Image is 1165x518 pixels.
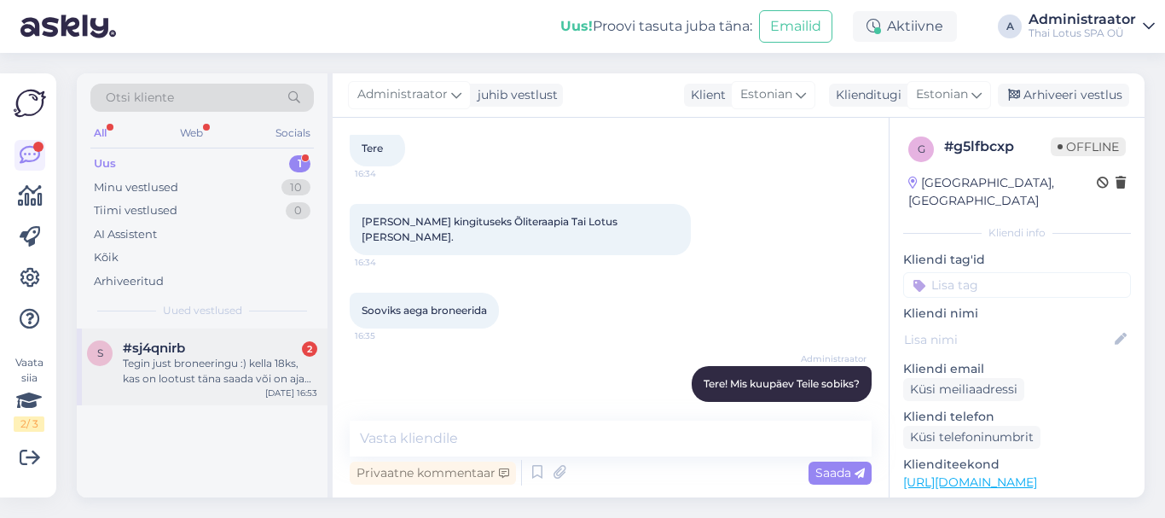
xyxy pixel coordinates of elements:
span: Administraator [357,85,448,104]
div: Thai Lotus SPA OÜ [1029,26,1136,40]
div: [DATE] 16:53 [265,387,317,399]
div: Küsi meiliaadressi [903,378,1024,401]
span: 16:37 [803,403,867,416]
div: Kliendi info [903,225,1131,241]
div: Küsi telefoninumbrit [903,426,1040,449]
span: Sooviks aega broneerida [362,304,487,317]
p: Kliendi email [903,360,1131,378]
div: Vaata siia [14,355,44,432]
div: Privaatne kommentaar [350,462,516,485]
div: A [998,15,1022,38]
div: 2 / 3 [14,416,44,432]
div: Minu vestlused [94,179,178,196]
img: Askly Logo [14,87,46,119]
div: Arhiveeri vestlus [998,84,1129,107]
div: 0 [286,202,310,219]
span: #sj4qnirb [123,340,185,356]
div: 1 [289,155,310,172]
div: Aktiivne [853,11,957,42]
span: Tere! Mis kuupäev Teile sobiks? [704,377,860,390]
span: 16:34 [355,256,419,269]
div: Klient [684,86,726,104]
div: Web [177,122,206,144]
div: Administraator [1029,13,1136,26]
a: [URL][DOMAIN_NAME] [903,474,1037,490]
div: Klienditugi [829,86,901,104]
p: Klienditeekond [903,456,1131,474]
input: Lisa nimi [904,330,1111,349]
p: Kliendi tag'id [903,251,1131,269]
span: Estonian [916,85,968,104]
b: Uus! [560,18,593,34]
p: Kliendi nimi [903,305,1131,323]
span: Otsi kliente [106,89,174,107]
div: Socials [272,122,314,144]
div: Proovi tasuta juba täna: [560,16,752,37]
div: Tiimi vestlused [94,202,177,219]
a: AdministraatorThai Lotus SPA OÜ [1029,13,1155,40]
div: 2 [302,341,317,357]
span: [PERSON_NAME] kingituseks Õliteraapia Tai Lotus [PERSON_NAME]. [362,215,620,243]
div: Kõik [94,249,119,266]
div: # g5lfbcxp [944,137,1051,157]
span: 16:34 [355,167,419,180]
span: s [97,346,103,359]
div: [GEOGRAPHIC_DATA], [GEOGRAPHIC_DATA] [908,174,1097,210]
div: AI Assistent [94,226,157,243]
span: g [918,143,925,155]
span: Estonian [740,85,792,104]
span: Offline [1051,137,1126,156]
p: Vaata edasi ... [903,497,1131,512]
span: Uued vestlused [163,303,242,318]
div: Tegin just broneeringu :) kella 18ks, kas on lootust täna saada või on ajad täis? [123,356,317,387]
div: Arhiveeritud [94,273,164,290]
div: 10 [281,179,310,196]
div: Uus [94,155,116,172]
span: Tere [362,142,383,154]
span: 16:35 [355,329,419,342]
div: All [90,122,110,144]
button: Emailid [759,10,832,43]
div: juhib vestlust [471,86,558,104]
p: Kliendi telefon [903,408,1131,426]
input: Lisa tag [903,272,1131,298]
span: Saada [815,465,865,480]
span: Administraator [801,352,867,365]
